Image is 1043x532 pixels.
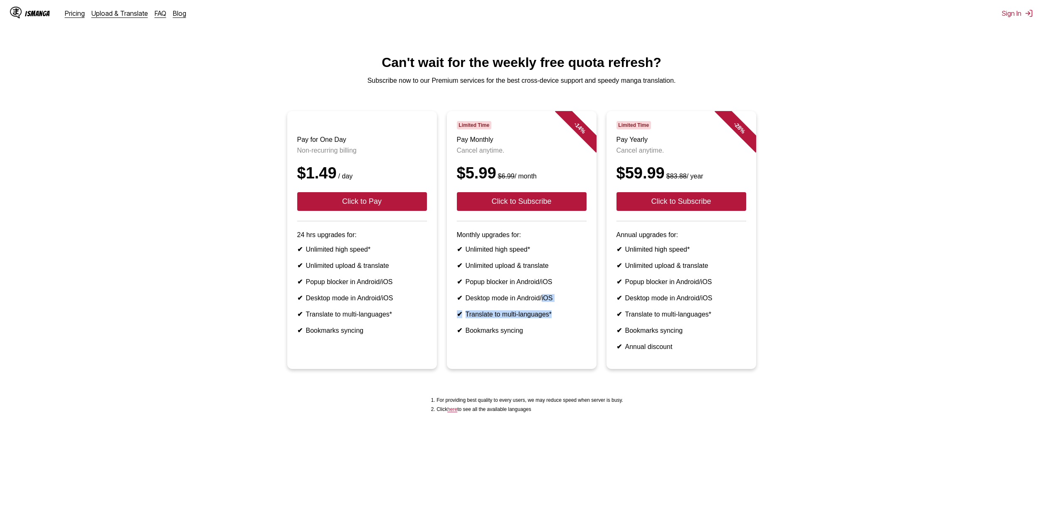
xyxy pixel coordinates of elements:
[665,173,703,180] small: / year
[616,147,746,154] p: Cancel anytime.
[457,245,587,253] li: Unlimited high speed*
[616,262,746,270] li: Unlimited upload & translate
[297,231,427,239] p: 24 hrs upgrades for:
[457,262,587,270] li: Unlimited upload & translate
[457,147,587,154] p: Cancel anytime.
[155,9,166,17] a: FAQ
[457,310,587,318] li: Translate to multi-languages*
[616,343,622,350] b: ✔
[297,246,303,253] b: ✔
[447,406,457,412] a: Available languages
[616,136,746,144] h3: Pay Yearly
[616,343,746,351] li: Annual discount
[297,136,427,144] h3: Pay for One Day
[1025,9,1033,17] img: Sign out
[436,406,623,412] li: Click to see all the available languages
[457,311,462,318] b: ✔
[297,262,427,270] li: Unlimited upload & translate
[457,327,462,334] b: ✔
[496,173,537,180] small: / month
[297,327,427,334] li: Bookmarks syncing
[616,310,746,318] li: Translate to multi-languages*
[616,231,746,239] p: Annual upgrades for:
[10,7,65,20] a: IsManga LogoIsManga
[616,192,746,211] button: Click to Subscribe
[297,327,303,334] b: ✔
[297,278,303,285] b: ✔
[10,7,22,18] img: IsManga Logo
[457,278,587,286] li: Popup blocker in Android/iOS
[666,173,687,180] s: $83.88
[616,294,622,302] b: ✔
[616,246,622,253] b: ✔
[297,164,427,182] div: $1.49
[297,245,427,253] li: Unlimited high speed*
[297,310,427,318] li: Translate to multi-languages*
[25,10,50,17] div: IsManga
[173,9,186,17] a: Blog
[616,327,622,334] b: ✔
[616,278,746,286] li: Popup blocker in Android/iOS
[91,9,148,17] a: Upload & Translate
[555,103,604,153] div: - 14 %
[1002,9,1033,17] button: Sign In
[457,121,491,129] span: Limited Time
[616,294,746,302] li: Desktop mode in Android/iOS
[457,164,587,182] div: $5.99
[616,327,746,334] li: Bookmarks syncing
[616,121,651,129] span: Limited Time
[7,55,1036,70] h1: Can't wait for the weekly free quota refresh?
[297,278,427,286] li: Popup blocker in Android/iOS
[297,262,303,269] b: ✔
[297,294,303,302] b: ✔
[297,192,427,211] button: Click to Pay
[457,294,587,302] li: Desktop mode in Android/iOS
[457,246,462,253] b: ✔
[616,245,746,253] li: Unlimited high speed*
[457,262,462,269] b: ✔
[457,136,587,144] h3: Pay Monthly
[457,294,462,302] b: ✔
[457,278,462,285] b: ✔
[498,173,515,180] s: $6.99
[457,192,587,211] button: Click to Subscribe
[616,311,622,318] b: ✔
[65,9,85,17] a: Pricing
[297,311,303,318] b: ✔
[714,103,764,153] div: - 28 %
[616,278,622,285] b: ✔
[436,397,623,403] li: For providing best quality to every users, we may reduce speed when server is busy.
[457,231,587,239] p: Monthly upgrades for:
[457,327,587,334] li: Bookmarks syncing
[337,173,353,180] small: / day
[616,164,746,182] div: $59.99
[7,77,1036,84] p: Subscribe now to our Premium services for the best cross-device support and speedy manga translat...
[297,294,427,302] li: Desktop mode in Android/iOS
[616,262,622,269] b: ✔
[297,147,427,154] p: Non-recurring billing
